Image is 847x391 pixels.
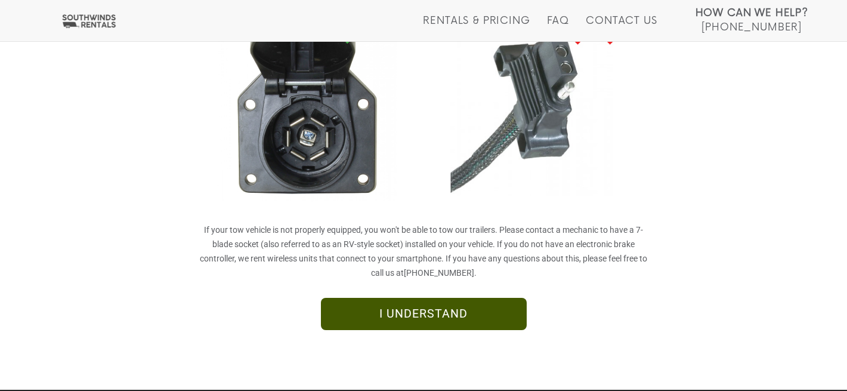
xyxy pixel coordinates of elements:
[547,15,570,41] a: FAQ
[701,21,802,33] span: [PHONE_NUMBER]
[586,15,657,41] a: Contact Us
[404,268,474,278] a: [PHONE_NUMBER]
[695,6,808,32] a: How Can We Help? [PHONE_NUMBER]
[60,14,118,29] img: Southwinds Rentals Logo
[695,7,808,19] strong: How Can We Help?
[200,223,647,280] p: If your tow vehicle is not properly equipped, you won't be able to tow our trailers. Please conta...
[321,298,527,330] a: I UNDERSTAND
[423,15,530,41] a: Rentals & Pricing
